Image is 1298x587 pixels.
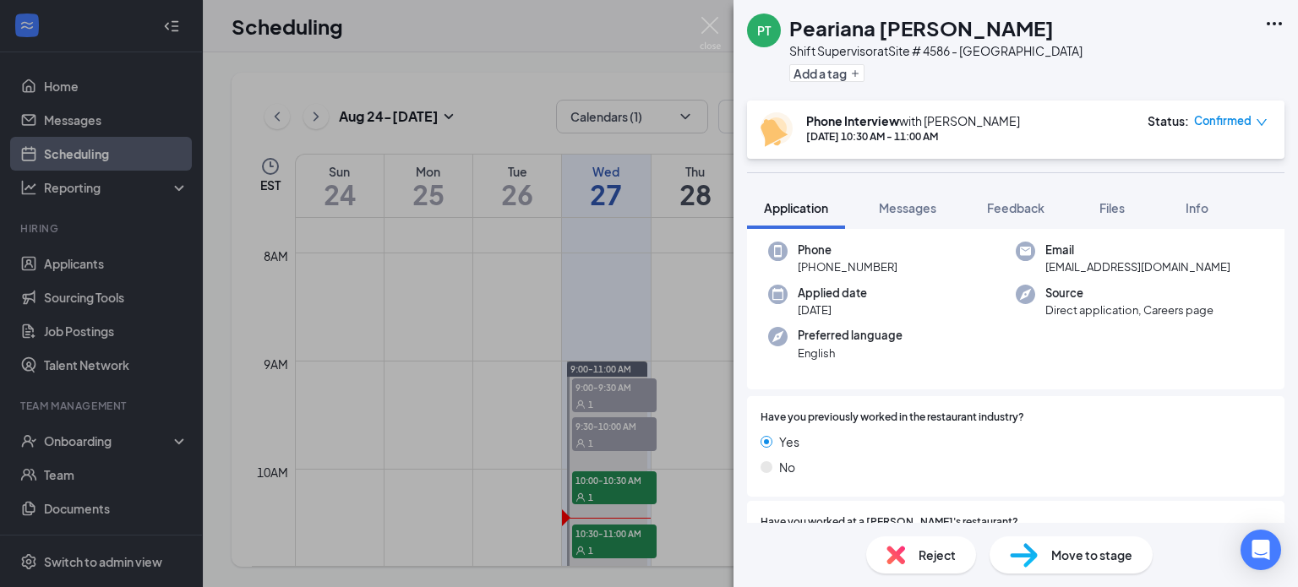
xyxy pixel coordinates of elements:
[1264,14,1284,34] svg: Ellipses
[850,68,860,79] svg: Plus
[1186,200,1208,215] span: Info
[761,514,1018,530] span: Have you worked at a [PERSON_NAME]'s restaurant?
[761,410,1024,426] span: Have you previously worked in the restaurant industry?
[1241,530,1281,570] div: Open Intercom Messenger
[806,113,899,128] b: Phone Interview
[806,129,1020,144] div: [DATE] 10:30 AM - 11:00 AM
[789,42,1083,59] div: Shift Supervisor at Site # 4586 - [GEOGRAPHIC_DATA]
[798,327,903,344] span: Preferred language
[764,200,828,215] span: Application
[1194,112,1252,129] span: Confirmed
[987,200,1044,215] span: Feedback
[779,458,795,476] span: No
[1045,242,1230,258] span: Email
[1045,302,1213,318] span: Direct application, Careers page
[789,64,864,82] button: PlusAdd a tag
[798,285,867,302] span: Applied date
[779,432,799,451] span: Yes
[1051,546,1132,564] span: Move to stage
[1099,200,1125,215] span: Files
[798,345,903,361] span: English
[919,546,956,564] span: Reject
[757,22,771,39] div: PT
[1045,258,1230,275] span: [EMAIL_ADDRESS][DOMAIN_NAME]
[1045,285,1213,302] span: Source
[789,14,1054,42] h1: Peariana [PERSON_NAME]
[879,200,936,215] span: Messages
[1256,117,1268,128] span: down
[798,242,897,258] span: Phone
[798,258,897,275] span: [PHONE_NUMBER]
[1148,112,1189,129] div: Status :
[806,112,1020,129] div: with [PERSON_NAME]
[798,302,867,318] span: [DATE]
